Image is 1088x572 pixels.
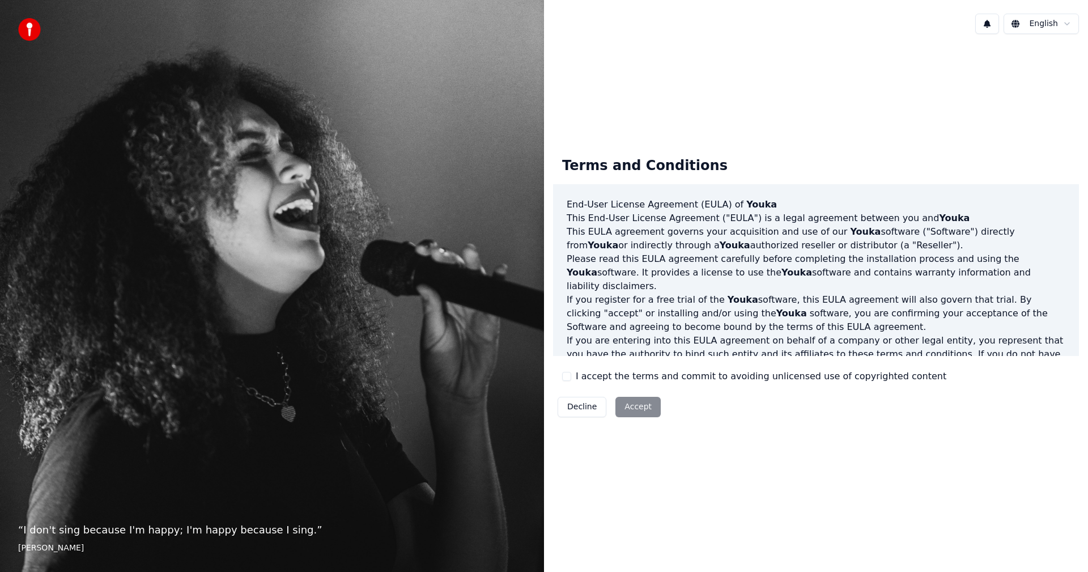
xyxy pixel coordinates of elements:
[720,240,750,251] span: Youka
[567,334,1065,388] p: If you are entering into this EULA agreement on behalf of a company or other legal entity, you re...
[18,18,41,41] img: youka
[939,213,970,223] span: Youka
[567,211,1065,225] p: This End-User License Agreement ("EULA") is a legal agreement between you and
[850,226,881,237] span: Youka
[567,225,1065,252] p: This EULA agreement governs your acquisition and use of our software ("Software") directly from o...
[567,267,597,278] span: Youka
[558,397,606,417] button: Decline
[746,199,777,210] span: Youka
[18,543,526,554] footer: [PERSON_NAME]
[567,198,1065,211] h3: End-User License Agreement (EULA) of
[728,294,758,305] span: Youka
[567,252,1065,293] p: Please read this EULA agreement carefully before completing the installation process and using th...
[567,293,1065,334] p: If you register for a free trial of the software, this EULA agreement will also govern that trial...
[18,522,526,538] p: “ I don't sing because I'm happy; I'm happy because I sing. ”
[781,267,812,278] span: Youka
[553,148,737,184] div: Terms and Conditions
[776,308,807,319] span: Youka
[588,240,618,251] span: Youka
[576,370,946,383] label: I accept the terms and commit to avoiding unlicensed use of copyrighted content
